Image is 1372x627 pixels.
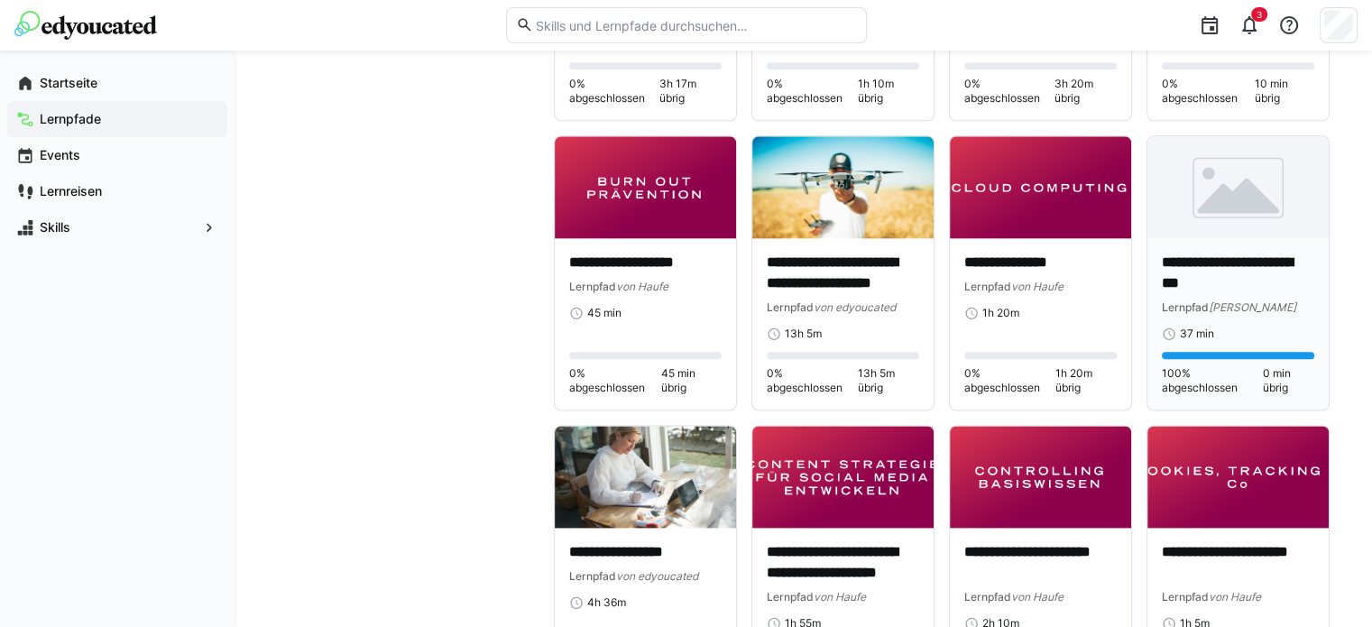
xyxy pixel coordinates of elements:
span: 1h 10m übrig [858,77,919,106]
img: image [1147,426,1329,528]
span: 37 min [1180,327,1214,341]
span: 0% abgeschlossen [964,366,1054,395]
span: 0 min übrig [1262,366,1314,395]
span: Lernpfad [767,300,814,314]
span: Lernpfad [964,280,1011,293]
span: von Haufe [1011,590,1064,604]
span: Lernpfad [1162,300,1209,314]
span: Lernpfad [1162,590,1209,604]
span: 0% abgeschlossen [1162,77,1255,106]
span: 13h 5m übrig [857,366,919,395]
img: image [752,426,934,528]
span: von Haufe [1011,280,1064,293]
span: von edyoucated [616,569,698,583]
span: 0% abgeschlossen [569,77,659,106]
span: 0% abgeschlossen [767,366,857,395]
span: 0% abgeschlossen [569,366,661,395]
span: 0% abgeschlossen [964,77,1054,106]
span: 45 min [587,306,622,320]
span: Lernpfad [767,590,814,604]
span: Lernpfad [569,569,616,583]
span: Lernpfad [569,280,616,293]
span: von Haufe [616,280,668,293]
span: 10 min übrig [1255,77,1314,106]
span: Lernpfad [964,590,1011,604]
span: 45 min übrig [661,366,722,395]
span: von edyoucated [814,300,896,314]
span: 100% abgeschlossen [1162,366,1262,395]
span: 0% abgeschlossen [767,77,858,106]
span: 3h 20m übrig [1054,77,1117,106]
img: image [752,136,934,238]
span: 13h 5m [785,327,822,341]
img: image [950,136,1131,238]
input: Skills und Lernpfade durchsuchen… [533,17,856,33]
img: image [555,426,736,528]
span: von Haufe [814,590,866,604]
span: 1h 20m [982,306,1019,320]
span: 3h 17m übrig [659,77,722,106]
span: 3 [1257,9,1262,20]
span: von Haufe [1209,590,1261,604]
span: [PERSON_NAME] [1209,300,1296,314]
img: image [555,136,736,238]
span: 4h 36m [587,595,626,610]
img: image [950,426,1131,528]
span: 1h 20m übrig [1055,366,1118,395]
img: image [1147,136,1329,238]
